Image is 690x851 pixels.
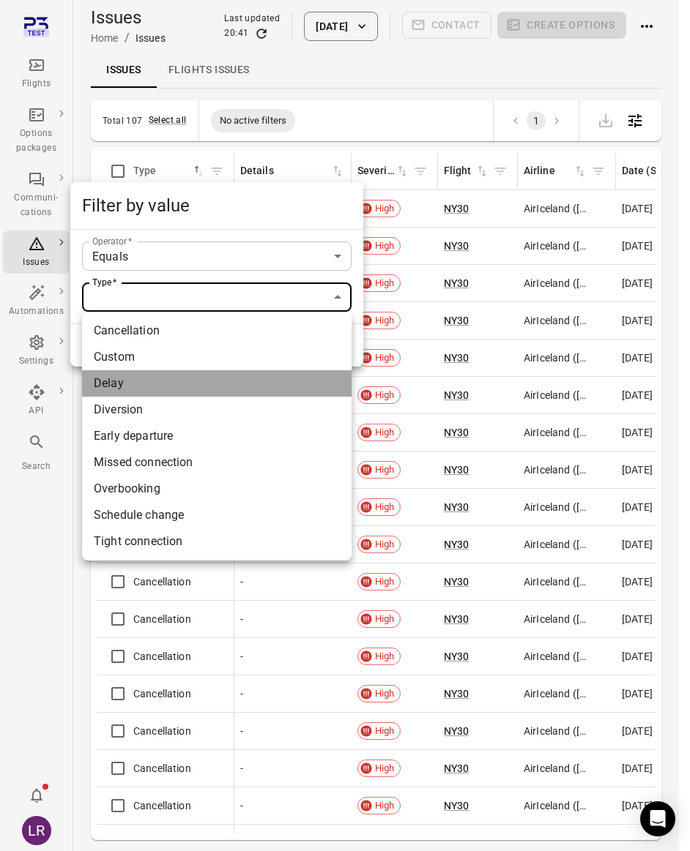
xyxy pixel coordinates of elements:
li: Overbooking [82,476,352,502]
li: Early departure [82,423,352,449]
li: Missed connection [82,449,352,476]
li: Custom [82,344,352,370]
li: Schedule change [82,502,352,528]
li: Diversion [82,397,352,423]
li: Delay [82,370,352,397]
li: Tight connection [82,528,352,555]
div: Open Intercom Messenger [640,801,675,836]
li: Cancellation [82,318,352,344]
